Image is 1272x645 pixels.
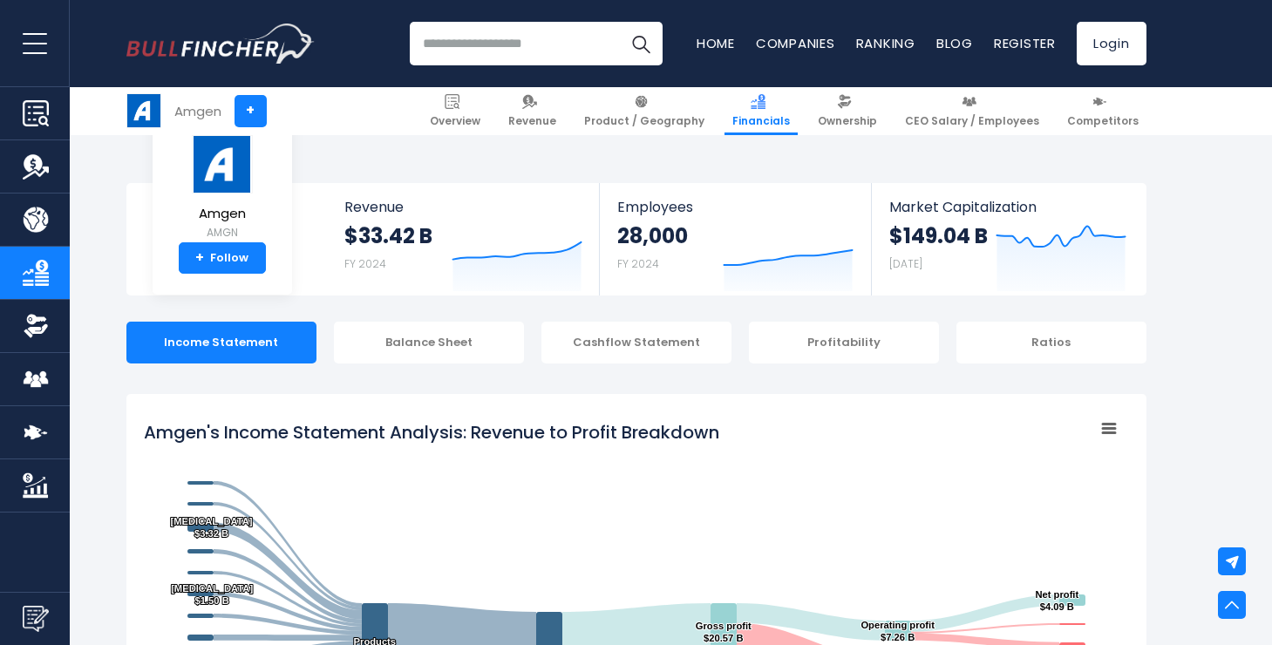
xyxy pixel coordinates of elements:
[1035,589,1078,612] text: Net profit $4.09 B
[344,199,582,215] span: Revenue
[1059,87,1146,135] a: Competitors
[179,242,266,274] a: +Follow
[724,87,798,135] a: Financials
[144,420,719,445] tspan: Amgen's Income Statement Analysis: Revenue to Profit Breakdown
[810,87,885,135] a: Ownership
[617,256,659,271] small: FY 2024
[327,183,600,295] a: Revenue $33.42 B FY 2024
[171,583,253,606] text: [MEDICAL_DATA] $1.50 B
[619,22,663,65] button: Search
[170,516,252,539] text: [MEDICAL_DATA] $3.32 B
[508,114,556,128] span: Revenue
[818,114,877,128] span: Ownership
[500,87,564,135] a: Revenue
[617,222,688,249] strong: 28,000
[23,313,49,339] img: Ownership
[126,24,314,64] a: Go to homepage
[174,101,221,121] div: Amgen
[749,322,939,363] div: Profitability
[732,114,790,128] span: Financials
[126,24,315,64] img: Bullfincher logo
[127,94,160,127] img: AMGN logo
[856,34,915,52] a: Ranking
[897,87,1047,135] a: CEO Salary / Employees
[192,225,253,241] small: AMGN
[195,250,204,266] strong: +
[235,95,267,127] a: +
[695,621,751,643] text: Gross profit $20.57 B
[889,222,988,249] strong: $149.04 B
[994,34,1056,52] a: Register
[889,256,922,271] small: [DATE]
[422,87,488,135] a: Overview
[756,34,835,52] a: Companies
[584,114,704,128] span: Product / Geography
[192,207,253,221] span: Amgen
[344,222,432,249] strong: $33.42 B
[192,135,253,193] img: AMGN logo
[541,322,731,363] div: Cashflow Statement
[334,322,524,363] div: Balance Sheet
[191,134,254,243] a: Amgen AMGN
[860,620,935,642] text: Operating profit $7.26 B
[600,183,871,295] a: Employees 28,000 FY 2024
[697,34,735,52] a: Home
[1067,114,1139,128] span: Competitors
[956,322,1146,363] div: Ratios
[889,199,1126,215] span: Market Capitalization
[872,183,1144,295] a: Market Capitalization $149.04 B [DATE]
[617,199,854,215] span: Employees
[126,322,316,363] div: Income Statement
[576,87,712,135] a: Product / Geography
[1077,22,1146,65] a: Login
[430,114,480,128] span: Overview
[344,256,386,271] small: FY 2024
[905,114,1039,128] span: CEO Salary / Employees
[936,34,973,52] a: Blog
